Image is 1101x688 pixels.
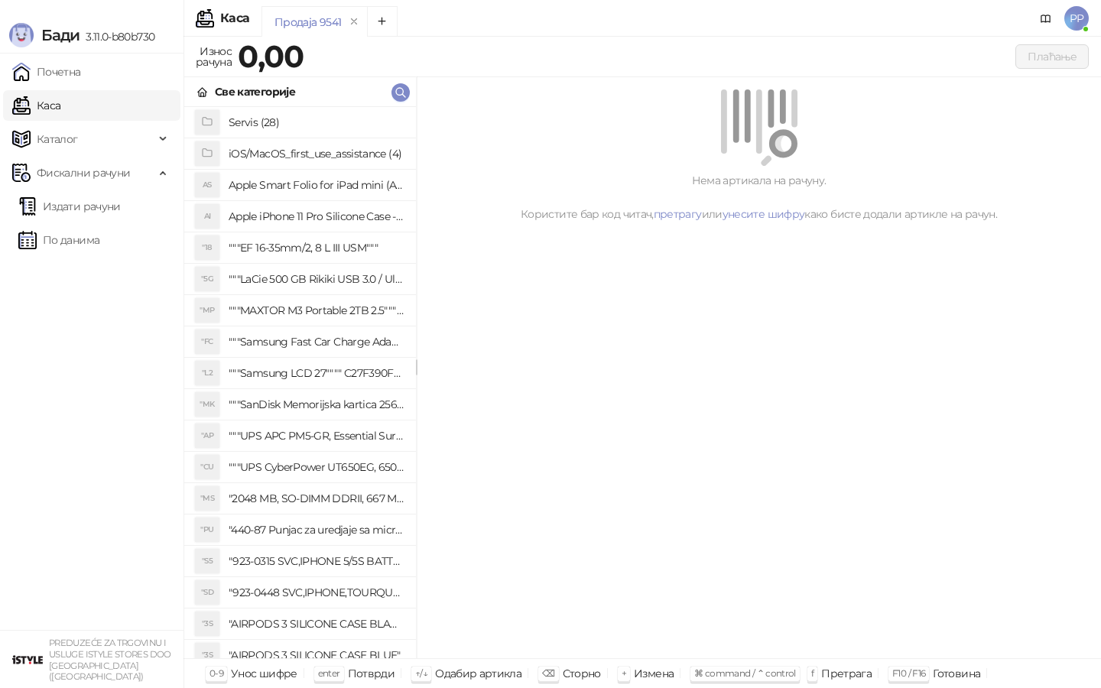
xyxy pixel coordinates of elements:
button: remove [344,15,364,28]
div: "3S [195,643,219,667]
div: "MP [195,298,219,323]
span: PP [1064,6,1089,31]
span: + [622,667,626,679]
span: ⌘ command / ⌃ control [694,667,796,679]
div: Продаја 9541 [274,14,341,31]
a: Каса [12,90,60,121]
img: Logo [9,23,34,47]
span: ↑/↓ [415,667,427,679]
a: унесите шифру [723,207,805,221]
h4: """UPS CyberPower UT650EG, 650VA/360W , line-int., s_uko, desktop""" [229,455,404,479]
div: Све категорије [215,83,295,100]
span: Бади [41,26,80,44]
div: AI [195,204,219,229]
div: Каса [220,12,249,24]
button: Add tab [367,6,398,37]
img: 64x64-companyLogo-77b92cf4-9946-4f36-9751-bf7bb5fd2c7d.png [12,644,43,675]
div: "L2 [195,361,219,385]
a: Документација [1034,6,1058,31]
h4: """Samsung Fast Car Charge Adapter, brzi auto punja_, boja crna""" [229,329,404,354]
div: Нема артикала на рачуну. Користите бар код читач, или како бисте додали артикле на рачун. [435,172,1083,222]
h4: """SanDisk Memorijska kartica 256GB microSDXC sa SD adapterom SDSQXA1-256G-GN6MA - Extreme PLUS, ... [229,392,404,417]
h4: """Samsung LCD 27"""" C27F390FHUXEN""" [229,361,404,385]
h4: Apple Smart Folio for iPad mini (A17 Pro) - Sage [229,173,404,197]
div: grid [184,107,416,658]
h4: """EF 16-35mm/2, 8 L III USM""" [229,235,404,260]
span: Фискални рачуни [37,157,130,188]
a: Издати рачуни [18,191,121,222]
div: Унос шифре [231,664,297,683]
div: "FC [195,329,219,354]
div: "AP [195,424,219,448]
div: Измена [634,664,674,683]
div: "CU [195,455,219,479]
span: Каталог [37,124,78,154]
h4: "AIRPODS 3 SILICONE CASE BLUE" [229,643,404,667]
div: "SD [195,580,219,605]
h4: """MAXTOR M3 Portable 2TB 2.5"""" crni eksterni hard disk HX-M201TCB/GM""" [229,298,404,323]
h4: iOS/MacOS_first_use_assistance (4) [229,141,404,166]
div: "18 [195,235,219,260]
a: Почетна [12,57,81,87]
div: Потврди [348,664,395,683]
strong: 0,00 [238,37,304,75]
a: претрагу [654,207,702,221]
h4: Servis (28) [229,110,404,135]
div: "5G [195,267,219,291]
h4: """LaCie 500 GB Rikiki USB 3.0 / Ultra Compact & Resistant aluminum / USB 3.0 / 2.5""""""" [229,267,404,291]
div: "S5 [195,549,219,573]
button: Плаћање [1015,44,1089,69]
h4: "AIRPODS 3 SILICONE CASE BLACK" [229,612,404,636]
span: enter [318,667,340,679]
div: Готовина [933,664,980,683]
h4: Apple iPhone 11 Pro Silicone Case - Black [229,204,404,229]
span: 0-9 [209,667,223,679]
span: ⌫ [542,667,554,679]
span: 3.11.0-b80b730 [80,30,154,44]
div: "MK [195,392,219,417]
div: "MS [195,486,219,511]
a: По данима [18,225,99,255]
h4: """UPS APC PM5-GR, Essential Surge Arrest,5 utic_nica""" [229,424,404,448]
div: Претрага [821,664,872,683]
span: F10 / F16 [892,667,925,679]
div: "PU [195,518,219,542]
span: f [811,667,814,679]
h4: "2048 MB, SO-DIMM DDRII, 667 MHz, Napajanje 1,8 0,1 V, Latencija CL5" [229,486,404,511]
h4: "923-0448 SVC,IPHONE,TOURQUE DRIVER KIT .65KGF- CM Šrafciger " [229,580,404,605]
div: Одабир артикла [435,664,521,683]
h4: "440-87 Punjac za uredjaje sa micro USB portom 4/1, Stand." [229,518,404,542]
div: AS [195,173,219,197]
div: Износ рачуна [193,41,235,72]
div: "3S [195,612,219,636]
small: PREDUZEĆE ZA TRGOVINU I USLUGE ISTYLE STORES DOO [GEOGRAPHIC_DATA] ([GEOGRAPHIC_DATA]) [49,638,171,682]
div: Сторно [563,664,601,683]
h4: "923-0315 SVC,IPHONE 5/5S BATTERY REMOVAL TRAY Držač za iPhone sa kojim se otvara display [229,549,404,573]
